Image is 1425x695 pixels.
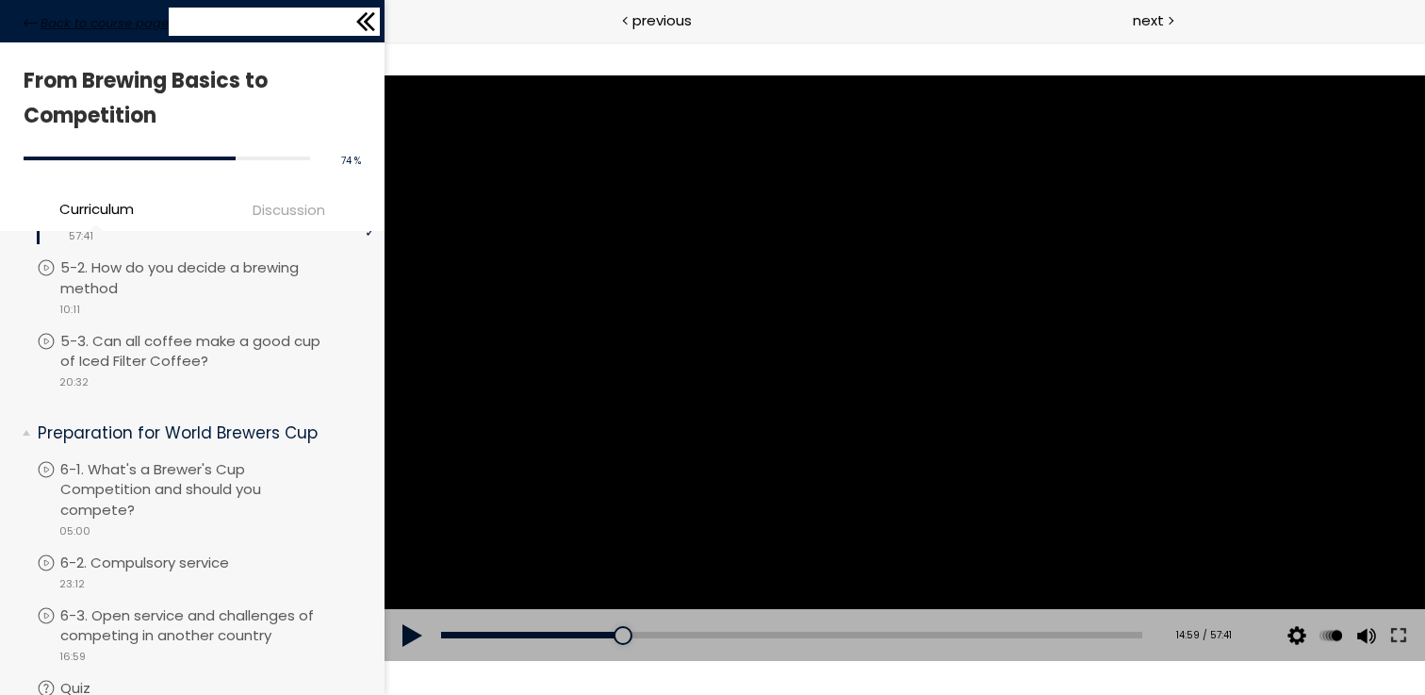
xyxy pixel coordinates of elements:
[24,63,352,134] h1: From Brewing Basics to Competition
[1133,9,1164,31] span: next
[69,228,93,244] span: 57:41
[59,302,80,318] span: 10:11
[253,199,325,221] span: Discussion
[966,568,994,621] button: Volume
[632,9,692,31] span: previous
[929,568,963,621] div: Change playback rate
[341,154,361,168] span: 74 %
[898,568,926,621] button: Video quality
[24,14,169,33] a: Back to course page
[38,422,361,445] p: Preparation for World Brewers Cup
[775,587,847,602] div: 14:59 / 57:41
[41,14,169,33] span: Back to course page
[59,198,134,220] span: Curriculum
[60,257,375,299] p: 5-2. How do you decide a brewing method
[932,568,960,621] button: Play back rate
